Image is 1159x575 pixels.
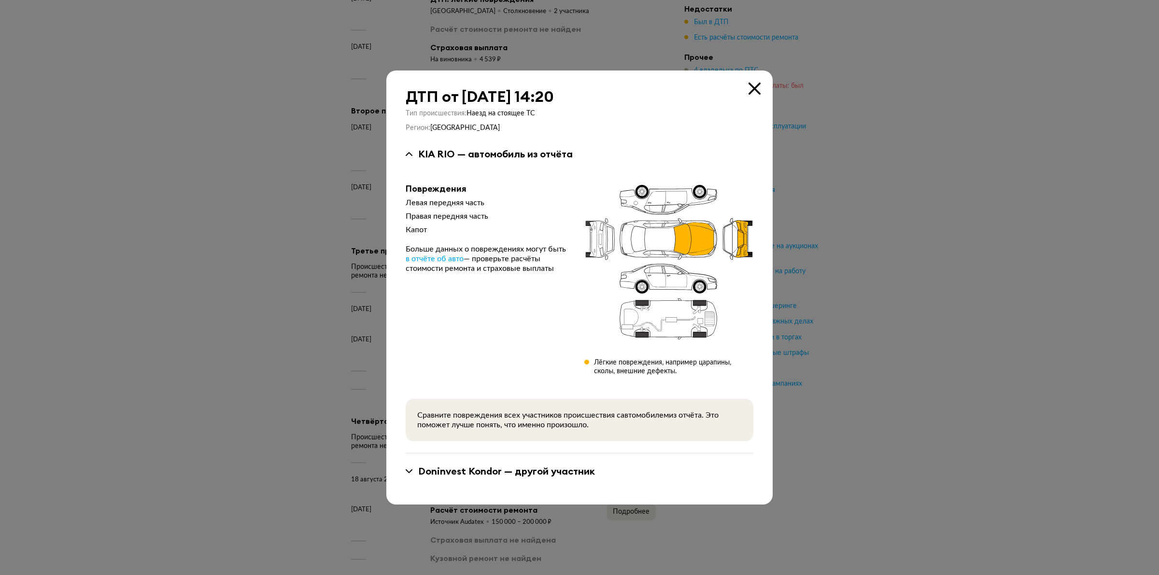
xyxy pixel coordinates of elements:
span: в отчёте об авто [406,255,464,263]
div: KIA RIO — автомобиль из отчёта [418,148,573,160]
div: Регион : [406,124,753,132]
div: Лёгкие повреждения, например царапины, сколы, внешние дефекты. [594,358,753,376]
span: [GEOGRAPHIC_DATA] [430,125,500,131]
div: Левая передняя часть [406,198,569,208]
a: в отчёте об авто [406,254,464,264]
div: Сравните повреждения всех участников происшествия с автомобилем из отчёта. Это поможет лучше поня... [417,410,742,430]
div: Больше данных о повреждениях могут быть — проверьте расчёты стоимости ремонта и страховые выплаты [406,244,569,273]
div: Повреждения [406,183,569,194]
span: Наезд на стоящее ТС [466,110,535,117]
div: Doninvest Kondor — другой участник [418,465,595,477]
div: ДТП от [DATE] 14:20 [406,88,753,105]
div: Капот [406,225,569,235]
div: Правая передняя часть [406,211,569,221]
div: Тип происшествия : [406,109,753,118]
